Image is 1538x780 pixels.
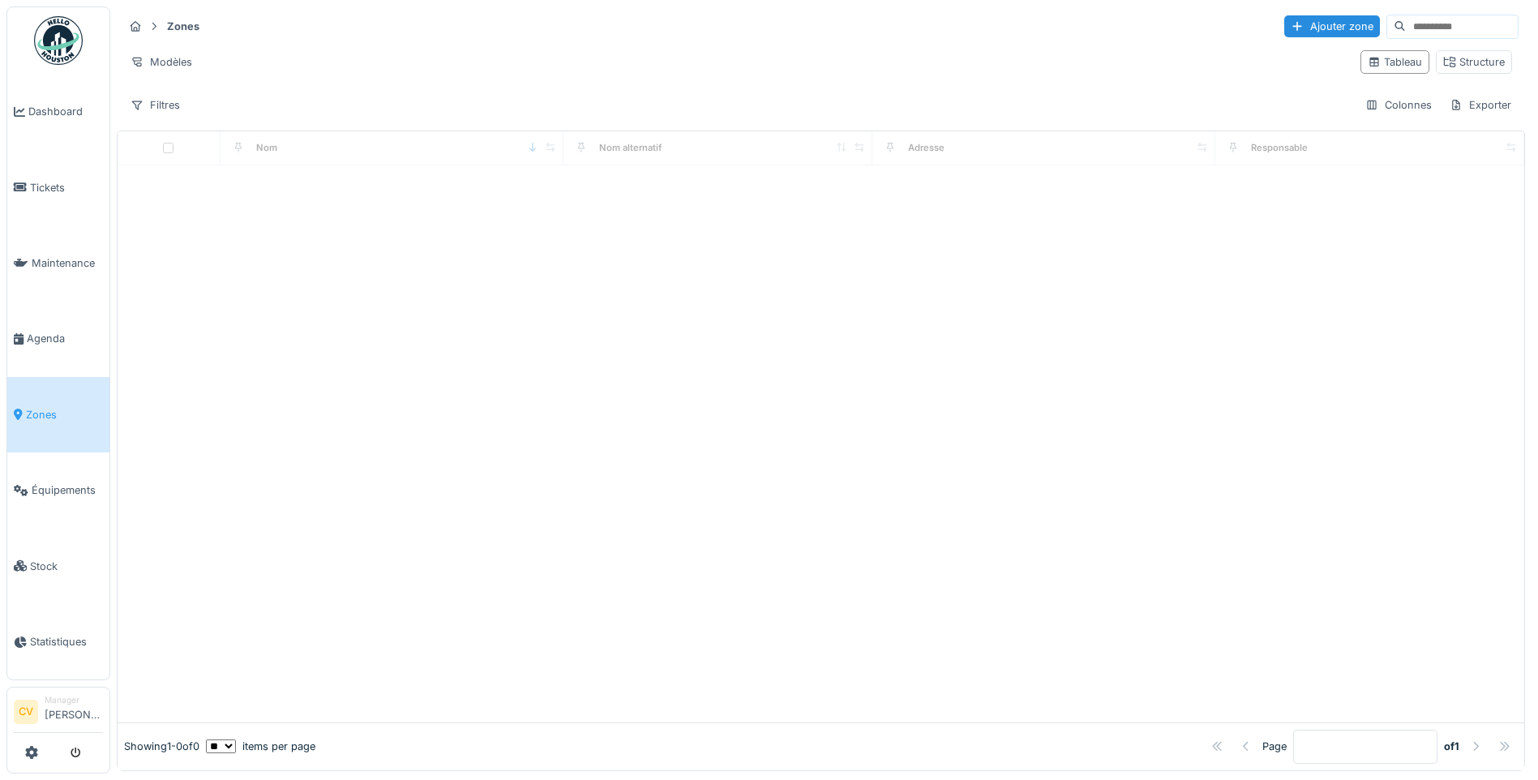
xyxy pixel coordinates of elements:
div: Structure [1443,54,1505,70]
div: Page [1262,739,1287,754]
a: Agenda [7,301,109,376]
div: Ajouter zone [1284,15,1380,37]
a: Statistiques [7,604,109,679]
span: Maintenance [32,255,103,271]
span: Tickets [30,180,103,195]
img: Badge_color-CXgf-gQk.svg [34,16,83,65]
div: Colonnes [1358,93,1439,117]
div: Exporter [1442,93,1519,117]
span: Stock [30,559,103,574]
a: CV Manager[PERSON_NAME] [14,694,103,733]
a: Équipements [7,452,109,528]
li: CV [14,700,38,724]
a: Maintenance [7,225,109,301]
strong: Zones [161,19,206,34]
div: Showing 1 - 0 of 0 [124,739,199,754]
div: Adresse [908,141,945,155]
div: Filtres [123,93,187,117]
a: Dashboard [7,74,109,149]
li: [PERSON_NAME] [45,694,103,729]
div: Manager [45,694,103,706]
div: Tableau [1368,54,1422,70]
div: Nom alternatif [599,141,662,155]
span: Statistiques [30,634,103,649]
a: Tickets [7,149,109,225]
a: Stock [7,528,109,603]
div: Responsable [1251,141,1308,155]
a: Zones [7,377,109,452]
div: Nom [256,141,277,155]
div: items per page [206,739,315,754]
span: Dashboard [28,104,103,119]
span: Zones [26,407,103,422]
span: Agenda [27,331,103,346]
strong: of 1 [1444,739,1459,754]
span: Équipements [32,482,103,498]
div: Modèles [123,50,199,74]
